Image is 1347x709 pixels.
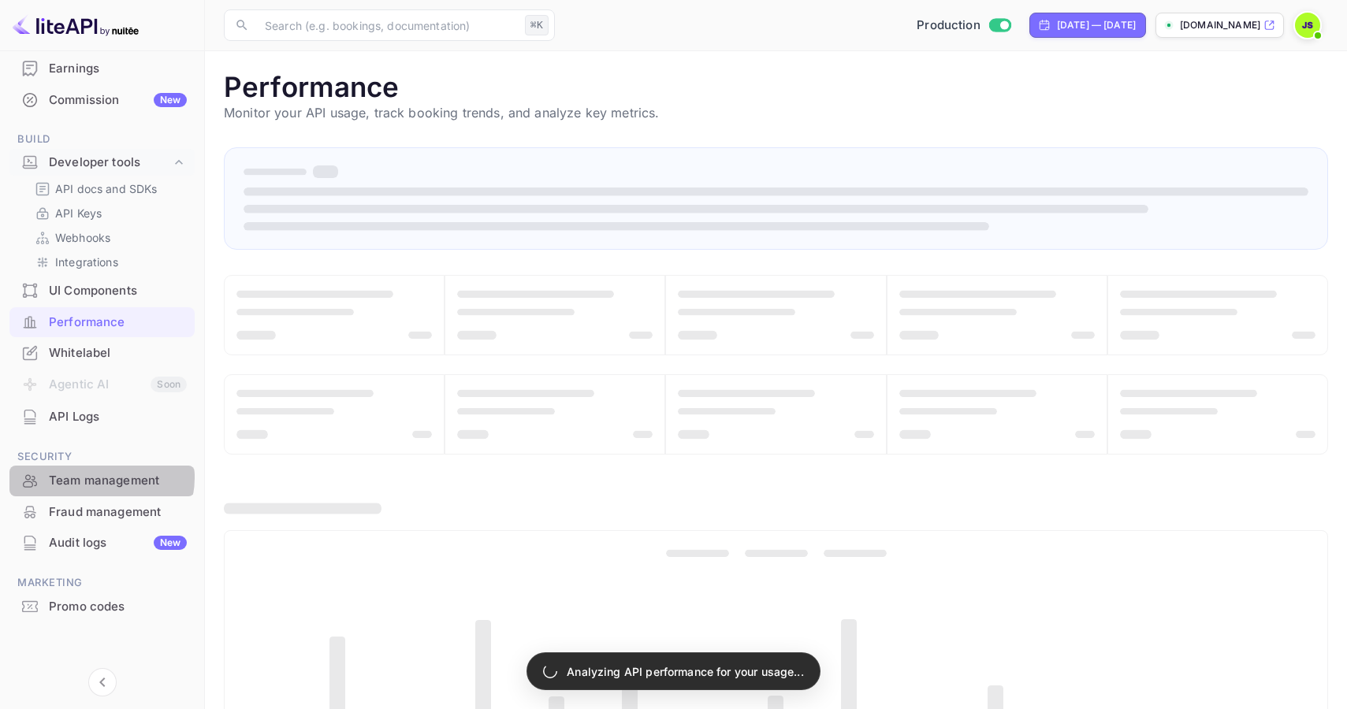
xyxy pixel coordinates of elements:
div: UI Components [49,282,187,300]
div: New [154,536,187,550]
a: CommissionNew [9,85,195,114]
div: Whitelabel [9,338,195,369]
input: Search (e.g. bookings, documentation) [255,9,519,41]
a: Team management [9,466,195,495]
div: Whitelabel [49,344,187,362]
div: ⌘K [525,15,549,35]
div: Performance [49,314,187,332]
a: Webhooks [35,229,182,246]
a: Earnings [9,54,195,83]
div: New [154,93,187,107]
a: API Keys [35,205,182,221]
div: API Logs [49,408,187,426]
div: Commission [49,91,187,110]
a: Promo codes [9,592,195,621]
div: API docs and SDKs [28,177,188,200]
div: Webhooks [28,226,188,249]
div: Promo codes [9,592,195,622]
div: Earnings [49,60,187,78]
p: API Keys [55,205,102,221]
img: LiteAPI logo [13,13,139,38]
a: Performance [9,307,195,336]
a: Integrations [35,254,182,270]
div: Team management [9,466,195,496]
p: [DOMAIN_NAME] [1180,18,1260,32]
div: Integrations [28,251,188,273]
p: Analyzing API performance for your usage... [567,663,803,680]
a: API docs and SDKs [35,180,182,197]
div: Earnings [9,54,195,84]
div: Audit logs [49,534,187,552]
span: Production [917,17,980,35]
span: Security [9,448,195,466]
div: CommissionNew [9,85,195,116]
div: Performance [9,307,195,338]
img: John Sutton [1295,13,1320,38]
div: Fraud management [49,503,187,522]
div: Team management [49,472,187,490]
div: Developer tools [9,149,195,176]
button: Collapse navigation [88,668,117,696]
p: Monitor your API usage, track booking trends, and analyze key metrics. [224,103,1328,122]
a: API Logs [9,402,195,431]
div: Promo codes [49,598,187,616]
span: Build [9,131,195,148]
a: Whitelabel [9,338,195,367]
div: Audit logsNew [9,528,195,559]
div: UI Components [9,276,195,306]
p: API docs and SDKs [55,180,158,197]
div: Switch to Sandbox mode [910,17,1017,35]
p: Webhooks [55,229,110,246]
div: API Keys [28,202,188,225]
a: Audit logsNew [9,528,195,557]
a: UI Components [9,276,195,305]
h1: Performance [224,70,1328,103]
a: Fraud management [9,497,195,526]
div: Developer tools [49,154,171,172]
p: Integrations [55,254,118,270]
span: Marketing [9,574,195,592]
div: API Logs [9,402,195,432]
div: Fraud management [9,497,195,528]
div: [DATE] — [DATE] [1057,18,1136,32]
